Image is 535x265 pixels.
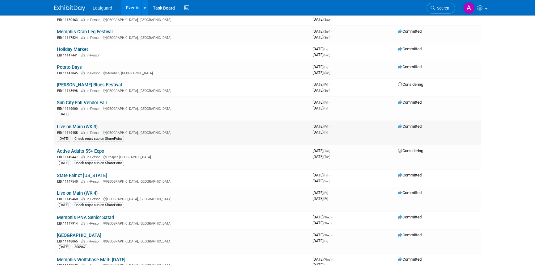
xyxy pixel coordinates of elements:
[86,53,102,57] span: In-Person
[81,180,85,183] img: In-Person Event
[323,216,331,219] span: (Wed)
[81,36,85,39] img: In-Person Event
[313,221,331,225] span: [DATE]
[57,215,114,220] a: Memphis PNA Senior Safari
[57,179,308,184] div: [GEOGRAPHIC_DATA], [GEOGRAPHIC_DATA]
[329,173,330,177] span: -
[398,215,422,219] span: Committed
[86,180,102,184] span: In-Person
[329,47,330,51] span: -
[313,88,330,93] span: [DATE]
[57,112,70,117] div: [DATE]
[57,238,308,244] div: [GEOGRAPHIC_DATA], [GEOGRAPHIC_DATA]
[81,239,85,242] img: In-Person Event
[323,174,328,177] span: (Fri)
[329,190,330,195] span: -
[86,71,102,75] span: In-Person
[323,125,328,128] span: (Fri)
[323,258,331,261] span: (Wed)
[313,29,332,34] span: [DATE]
[57,18,80,22] span: EID: 11150463
[313,100,330,105] span: [DATE]
[54,5,85,11] img: ExhibitDay
[398,124,422,129] span: Committed
[57,148,104,154] a: Active Adults 55+ Expo
[86,89,102,93] span: In-Person
[323,65,328,69] span: (Fri)
[86,222,102,226] span: In-Person
[57,233,101,238] a: [GEOGRAPHIC_DATA]
[57,136,70,142] div: [DATE]
[57,173,107,178] a: State Fair of [US_STATE]
[398,29,422,34] span: Committed
[57,202,70,208] div: [DATE]
[57,190,98,196] a: Live on Main (WK 4)
[323,30,330,33] span: (Sun)
[73,244,87,250] div: 300967
[57,154,308,159] div: Prosper, [GEOGRAPHIC_DATA]
[313,82,330,87] span: [DATE]
[57,196,308,201] div: [GEOGRAPHIC_DATA], [GEOGRAPHIC_DATA]
[73,160,124,166] div: Check reqst sub on SharePoint
[81,155,85,158] img: In-Person Event
[398,173,422,177] span: Committed
[86,155,102,159] span: In-Person
[57,222,80,225] span: EID: 11147914
[86,131,102,135] span: In-Person
[323,149,330,153] span: (Tue)
[81,222,85,225] img: In-Person Event
[57,17,308,22] div: [GEOGRAPHIC_DATA], [GEOGRAPHIC_DATA]
[313,64,330,69] span: [DATE]
[398,148,423,153] span: Considering
[57,155,80,159] span: EID: 11149447
[332,257,333,262] span: -
[398,190,422,195] span: Committed
[332,233,333,237] span: -
[57,54,80,57] span: EID: 11147441
[313,190,330,195] span: [DATE]
[57,130,308,135] div: [GEOGRAPHIC_DATA], [GEOGRAPHIC_DATA]
[323,234,331,237] span: (Wed)
[81,18,85,21] img: In-Person Event
[323,155,330,159] span: (Tue)
[331,148,332,153] span: -
[398,47,422,51] span: Committed
[329,124,330,129] span: -
[57,35,308,40] div: [GEOGRAPHIC_DATA], [GEOGRAPHIC_DATA]
[313,257,333,262] span: [DATE]
[398,100,422,105] span: Committed
[57,131,80,135] span: EID: 11149455
[313,238,328,243] span: [DATE]
[329,82,330,87] span: -
[57,240,80,243] span: EID: 11148065
[57,89,80,93] span: EID: 11148998
[313,154,330,159] span: [DATE]
[427,3,455,14] a: Search
[86,107,102,111] span: In-Person
[323,48,328,51] span: (Fri)
[313,130,328,135] span: [DATE]
[323,131,328,134] span: (Fri)
[57,82,122,88] a: [PERSON_NAME] Blues Festival
[313,148,332,153] span: [DATE]
[73,202,124,208] div: Check reqst sub on SharePoint
[323,53,330,57] span: (Sun)
[463,2,475,14] img: Arlene Duncan
[313,52,330,57] span: [DATE]
[313,173,330,177] span: [DATE]
[323,83,328,86] span: (Fri)
[323,191,328,195] span: (Fri)
[57,100,107,106] a: Sun City Fall Vendor Fair
[57,47,88,52] a: Holiday Market
[313,215,333,219] span: [DATE]
[323,239,328,243] span: (Fri)
[81,53,85,56] img: In-Person Event
[57,29,113,35] a: Memphis Crab Leg Festival
[57,244,70,250] div: [DATE]
[57,124,98,130] a: Live on Main (WK 3)
[57,221,308,226] div: [GEOGRAPHIC_DATA], [GEOGRAPHIC_DATA]
[398,257,422,262] span: Committed
[313,70,330,75] span: [DATE]
[81,131,85,134] img: In-Person Event
[313,124,330,129] span: [DATE]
